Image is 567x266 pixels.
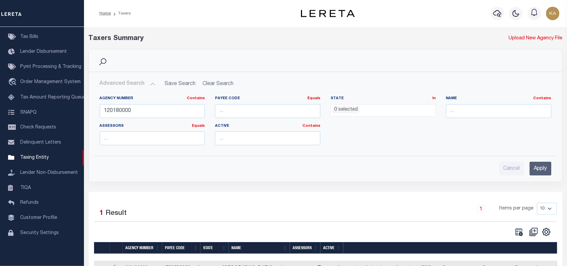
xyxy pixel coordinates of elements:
[446,96,552,102] label: Name
[499,205,534,213] span: Items per page
[307,97,320,100] a: Equals
[99,11,111,15] a: Home
[331,96,436,102] label: State
[20,35,38,39] span: Tax Bills
[8,78,19,87] i: travel_explore
[20,140,61,145] span: Delinquent Letters
[499,162,524,176] input: Cancel
[215,104,320,118] input: ...
[20,65,81,69] span: Pymt Processing & Tracking
[111,10,131,16] li: Taxers
[215,96,320,102] label: Payee Code
[100,104,205,118] input: ...
[433,97,436,100] a: In
[123,242,162,254] th: Agency Number: activate to sort column ascending
[320,242,343,254] th: Active: activate to sort column ascending
[20,170,78,175] span: Lender Non-Disbursement
[20,125,56,130] span: Check Requests
[20,231,59,235] span: Security Settings
[192,124,205,128] a: Equals
[20,95,86,100] span: Tax Amount Reporting Queue
[229,242,290,254] th: Name: activate to sort column ascending
[446,104,552,118] input: ...
[100,96,205,102] label: Agency Number
[20,155,49,160] span: Taxing Entity
[530,162,552,176] input: Apply
[20,200,39,205] span: Refunds
[215,123,320,129] label: Active
[20,80,81,84] span: Order Management System
[162,242,201,254] th: Payee Code: activate to sort column ascending
[509,35,563,42] a: Upload New Agency File
[20,110,37,115] span: SNAPQ
[106,208,127,219] label: Result
[478,205,485,213] a: 1
[100,210,104,217] span: 1
[533,97,552,100] a: Contains
[201,242,229,254] th: State: activate to sort column ascending
[333,106,359,114] li: 0 selected
[301,10,355,17] img: logo-dark.svg
[546,7,560,20] img: svg+xml;base64,PHN2ZyB4bWxucz0iaHR0cDovL3d3dy53My5vcmcvMjAwMC9zdmciIHBvaW50ZXItZXZlbnRzPSJub25lIi...
[89,34,442,44] div: Taxers Summary
[20,216,57,220] span: Customer Profile
[20,185,31,190] span: TIQA
[100,123,205,129] label: Assessors
[100,131,205,145] input: ...
[290,242,320,254] th: Assessors: activate to sort column ascending
[20,49,67,54] span: Lender Disbursement
[215,131,320,145] input: ...
[100,77,156,90] button: Advanced Search
[187,97,205,100] a: Contains
[302,124,320,128] a: Contains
